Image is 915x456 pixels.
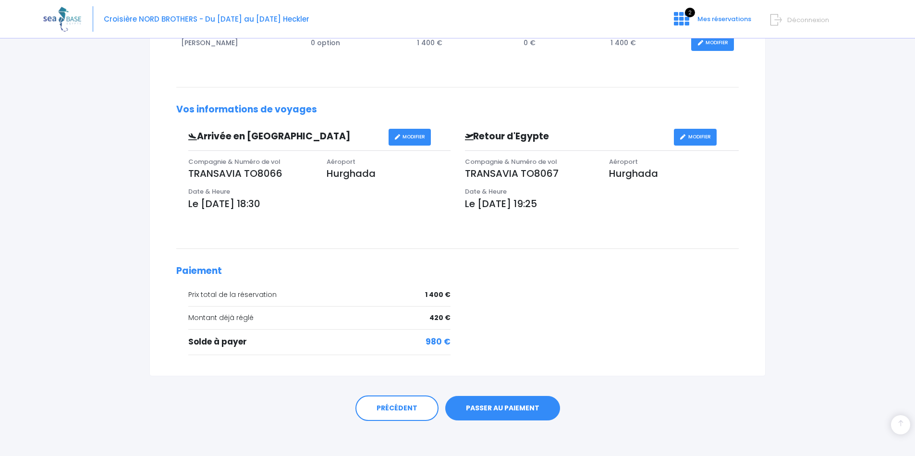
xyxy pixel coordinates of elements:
span: Compagnie & Numéro de vol [188,157,281,166]
span: Déconnexion [787,15,829,25]
span: Date & Heure [465,187,507,196]
span: 980 € [426,336,451,348]
div: Prix total de la réservation [188,290,451,300]
p: TRANSAVIA TO8066 [188,166,312,181]
p: TRANSAVIA TO8067 [465,166,595,181]
span: Compagnie & Numéro de vol [465,157,557,166]
div: Solde à payer [188,336,451,348]
span: 0 option [311,38,340,48]
span: 420 € [429,313,451,323]
a: MODIFIER [691,35,734,51]
h2: Paiement [176,266,739,277]
span: Aéroport [609,157,638,166]
h2: Vos informations de voyages [176,104,739,115]
td: 1 400 € [606,30,686,56]
p: Le [DATE] 19:25 [465,197,739,211]
span: Date & Heure [188,187,230,196]
a: PRÉCÉDENT [355,395,439,421]
a: 2 Mes réservations [666,18,757,27]
span: 1 400 € [425,290,451,300]
h3: Retour d'Egypte [458,131,674,142]
span: 2 [685,8,695,17]
a: MODIFIER [674,129,717,146]
span: Aéroport [327,157,355,166]
td: [PERSON_NAME] [176,30,306,56]
span: Croisière NORD BROTHERS - Du [DATE] au [DATE] Heckler [104,14,309,24]
a: MODIFIER [389,129,431,146]
h3: Arrivée en [GEOGRAPHIC_DATA] [181,131,389,142]
a: PASSER AU PAIEMENT [445,396,560,421]
p: Hurghada [327,166,451,181]
p: Hurghada [609,166,739,181]
span: Mes réservations [697,14,751,24]
td: 1 400 € [412,30,519,56]
td: 0 € [519,30,606,56]
div: Montant déjà réglé [188,313,451,323]
p: Le [DATE] 18:30 [188,197,451,211]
